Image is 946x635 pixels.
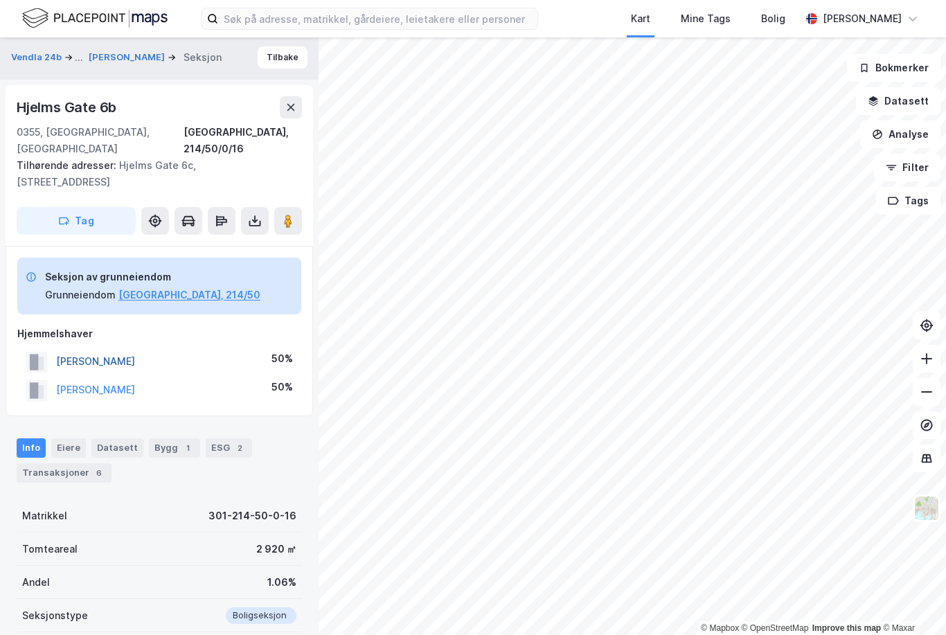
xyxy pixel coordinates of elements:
a: Improve this map [812,623,881,633]
a: OpenStreetMap [742,623,809,633]
div: Datasett [91,438,143,458]
div: Kart [631,10,650,27]
button: Filter [874,154,940,181]
button: [PERSON_NAME] [89,51,168,64]
div: Hjelms Gate 6c, [STREET_ADDRESS] [17,157,291,190]
div: Matrikkel [22,508,67,524]
div: 0355, [GEOGRAPHIC_DATA], [GEOGRAPHIC_DATA] [17,124,184,157]
div: Transaksjoner [17,463,111,483]
button: Vendla 24b [11,49,64,66]
a: Mapbox [701,623,739,633]
div: Seksjon [184,49,222,66]
button: [GEOGRAPHIC_DATA], 214/50 [118,287,260,303]
div: Mine Tags [681,10,731,27]
span: Tilhørende adresser: [17,159,119,171]
div: Seksjon av grunneiendom [45,269,260,285]
div: 6 [92,466,106,480]
div: Kontrollprogram for chat [877,569,946,635]
input: Søk på adresse, matrikkel, gårdeiere, leietakere eller personer [218,8,537,29]
div: Seksjonstype [22,607,88,624]
div: Info [17,438,46,458]
div: 1 [181,441,195,455]
div: Bygg [149,438,200,458]
div: 301-214-50-0-16 [208,508,296,524]
div: Andel [22,574,50,591]
div: [GEOGRAPHIC_DATA], 214/50/0/16 [184,124,302,157]
div: 50% [271,379,293,395]
img: logo.f888ab2527a4732fd821a326f86c7f29.svg [22,6,168,30]
div: 2 920 ㎡ [256,541,296,557]
div: ESG [206,438,252,458]
iframe: Chat Widget [877,569,946,635]
div: ... [75,49,83,66]
button: Analyse [860,120,940,148]
div: [PERSON_NAME] [823,10,902,27]
div: Bolig [761,10,785,27]
button: Bokmerker [847,54,940,82]
div: Grunneiendom [45,287,116,303]
div: 1.06% [267,574,296,591]
img: Z [913,495,940,521]
div: 50% [271,350,293,367]
div: 2 [233,441,247,455]
button: Tags [876,187,940,215]
div: Tomteareal [22,541,78,557]
button: Tilbake [258,46,307,69]
button: Tag [17,207,136,235]
div: Hjemmelshaver [17,325,301,342]
div: Hjelms Gate 6b [17,96,119,118]
button: Datasett [856,87,940,115]
div: Eiere [51,438,86,458]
